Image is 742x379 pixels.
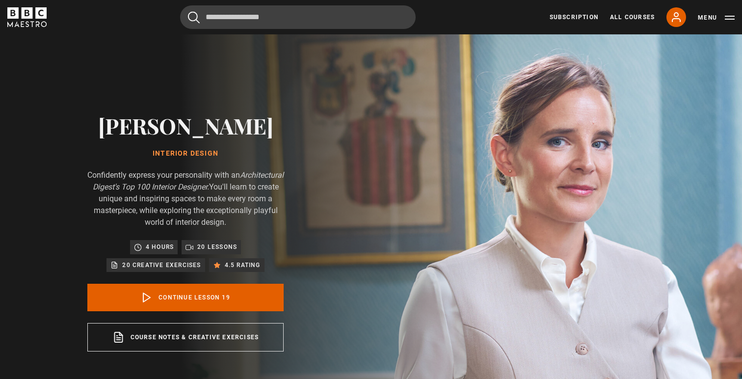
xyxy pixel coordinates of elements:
p: 20 creative exercises [122,260,201,270]
p: Confidently express your personality with an You'll learn to create unique and inspiring spaces t... [87,169,284,228]
p: 20 lessons [197,242,237,252]
h1: Interior Design [87,150,284,158]
a: Subscription [550,13,598,22]
input: Search [180,5,416,29]
button: Toggle navigation [698,13,735,23]
button: Submit the search query [188,11,200,24]
p: 4 hours [146,242,174,252]
h2: [PERSON_NAME] [87,113,284,138]
a: Course notes & creative exercises [87,323,284,352]
a: Continue lesson 19 [87,284,284,311]
a: All Courses [610,13,655,22]
p: 4.5 rating [225,260,261,270]
svg: BBC Maestro [7,7,47,27]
